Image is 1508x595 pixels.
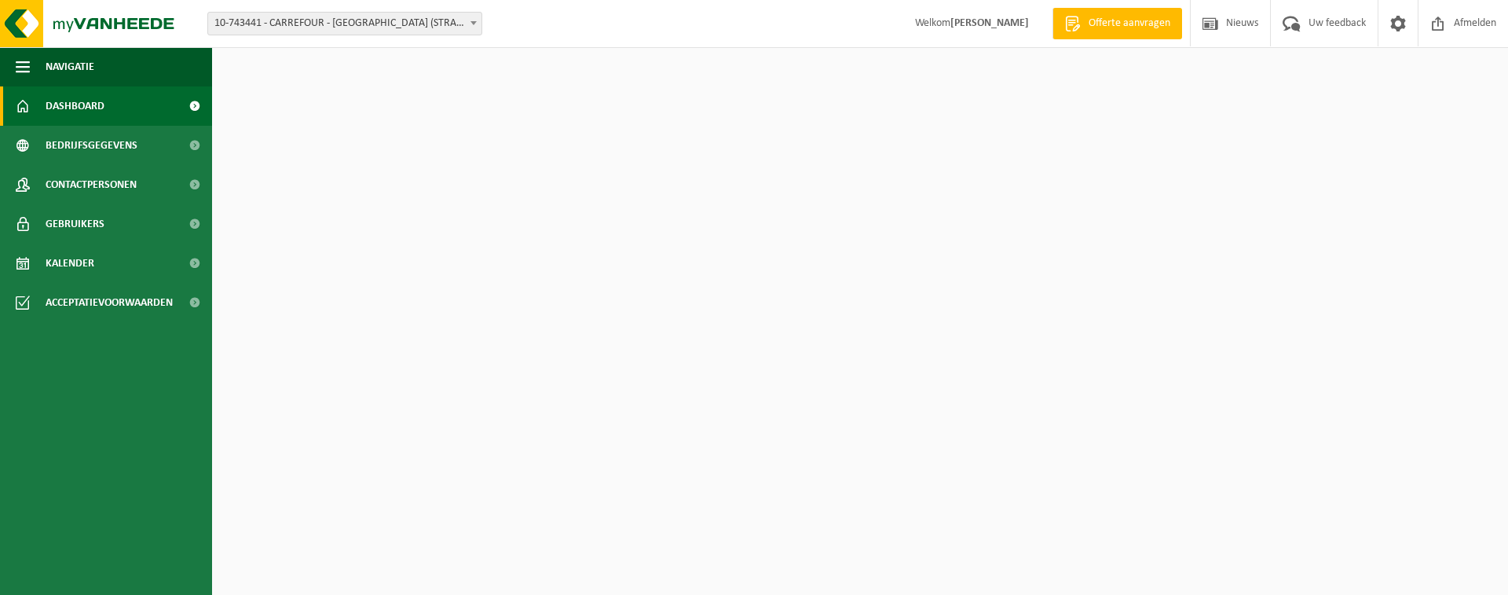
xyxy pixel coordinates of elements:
[1052,8,1182,39] a: Offerte aanvragen
[46,165,137,204] span: Contactpersonen
[46,47,94,86] span: Navigatie
[1085,16,1174,31] span: Offerte aanvragen
[46,244,94,283] span: Kalender
[46,126,137,165] span: Bedrijfsgegevens
[207,12,482,35] span: 10-743441 - CARREFOUR - KOKSIJDE (STRANDLAAN) 691 - KOKSIJDE
[208,13,481,35] span: 10-743441 - CARREFOUR - KOKSIJDE (STRANDLAAN) 691 - KOKSIJDE
[46,86,104,126] span: Dashboard
[950,17,1029,29] strong: [PERSON_NAME]
[46,283,173,322] span: Acceptatievoorwaarden
[46,204,104,244] span: Gebruikers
